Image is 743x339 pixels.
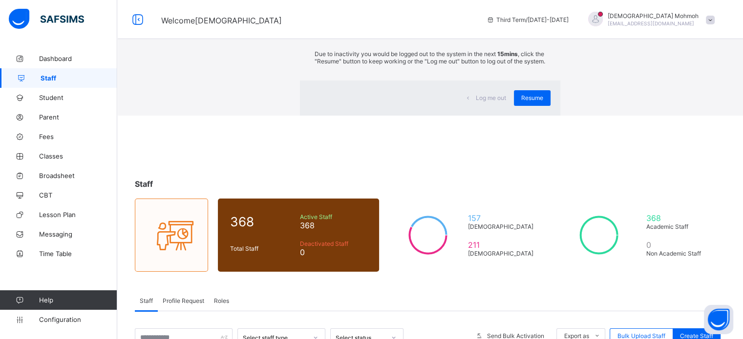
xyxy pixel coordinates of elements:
[39,191,117,199] span: CBT
[39,316,117,323] span: Configuration
[476,94,506,101] span: Log me out
[468,250,538,257] span: [DEMOGRAPHIC_DATA]
[704,305,733,334] button: Open asap
[228,242,297,255] div: Total Staff
[608,20,694,26] span: [EMAIL_ADDRESS][DOMAIN_NAME]
[468,213,538,223] span: 157
[646,223,709,230] span: Academic Staff
[39,230,117,238] span: Messaging
[39,113,117,121] span: Parent
[608,12,699,20] span: [DEMOGRAPHIC_DATA] Mohmoh
[163,297,204,304] span: Profile Request
[39,94,117,101] span: Student
[646,240,709,250] span: 0
[300,247,367,257] span: 0
[161,16,282,25] span: Welcome [DEMOGRAPHIC_DATA]
[521,94,543,101] span: Resume
[39,152,117,160] span: Classes
[41,74,117,82] span: Staff
[300,240,367,247] span: Deactivated Staff
[39,133,117,140] span: Fees
[39,211,117,219] span: Lesson Plan
[39,250,117,258] span: Time Table
[487,16,569,23] span: session/term information
[646,250,709,257] span: Non Academic Staff
[300,220,367,230] span: 368
[39,172,117,179] span: Broadsheet
[315,50,545,65] p: Due to inactivity you would be logged out to the system in the next , click the "Resume" button t...
[230,214,295,229] span: 368
[214,297,229,304] span: Roles
[468,223,538,230] span: [DEMOGRAPHIC_DATA]
[135,179,153,189] span: Staff
[497,50,518,58] strong: 15mins
[578,12,720,28] div: ChristianaMohmoh
[39,55,117,62] span: Dashboard
[140,297,153,304] span: Staff
[9,9,84,29] img: safsims
[39,296,117,304] span: Help
[468,240,538,250] span: 211
[646,213,709,223] span: 368
[300,213,367,220] span: Active Staff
